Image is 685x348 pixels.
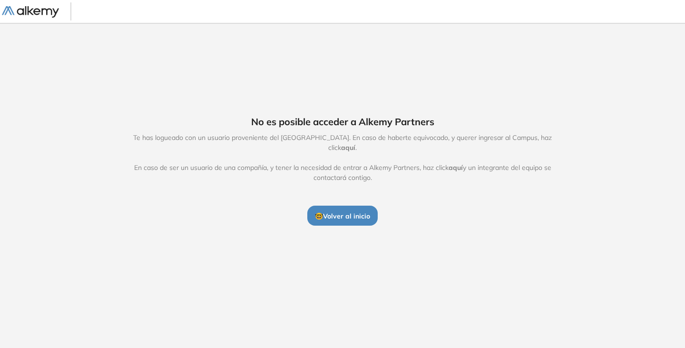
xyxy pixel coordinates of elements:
[449,163,463,172] span: aquí
[2,6,59,18] img: Logo
[341,143,355,152] span: aquí
[307,206,378,226] button: 🤓Volver al inicio
[251,115,434,129] span: No es posible acceder a Alkemy Partners
[123,133,562,183] span: Te has logueado con un usuario proveniente del [GEOGRAPHIC_DATA]. En caso de haberte equivocado, ...
[315,212,370,220] span: 🤓 Volver al inicio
